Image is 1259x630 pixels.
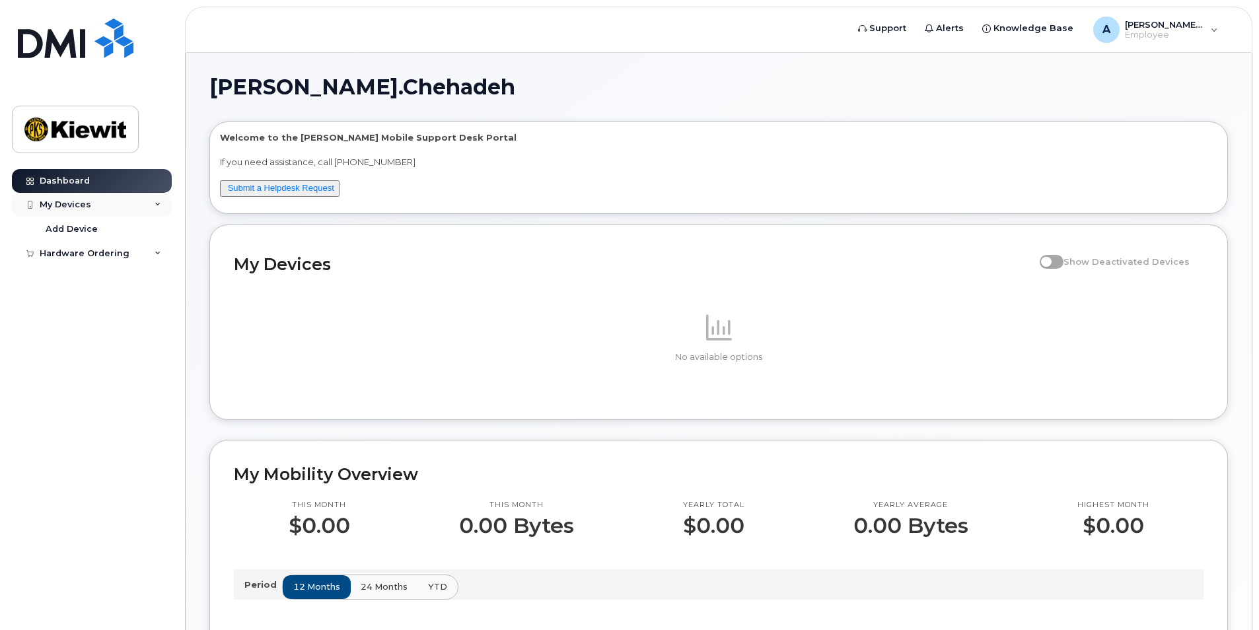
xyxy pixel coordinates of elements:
p: $0.00 [1077,514,1149,538]
p: $0.00 [683,514,744,538]
span: [PERSON_NAME].Chehadeh [209,77,515,97]
p: Welcome to the [PERSON_NAME] Mobile Support Desk Portal [220,131,1217,144]
span: YTD [428,580,447,593]
input: Show Deactivated Devices [1040,249,1050,260]
h2: My Mobility Overview [234,464,1204,484]
p: If you need assistance, call [PHONE_NUMBER] [220,156,1217,168]
p: Highest month [1077,500,1149,510]
a: Submit a Helpdesk Request [228,183,334,193]
p: 0.00 Bytes [459,514,574,538]
iframe: Messenger Launcher [1202,573,1249,620]
span: Show Deactivated Devices [1063,256,1190,267]
p: Yearly total [683,500,744,510]
p: $0.00 [289,514,350,538]
button: Submit a Helpdesk Request [220,180,340,197]
h2: My Devices [234,254,1033,274]
p: This month [289,500,350,510]
p: 0.00 Bytes [853,514,968,538]
p: This month [459,500,574,510]
span: 24 months [361,580,408,593]
p: Yearly average [853,500,968,510]
p: Period [244,578,282,591]
p: No available options [234,351,1204,363]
